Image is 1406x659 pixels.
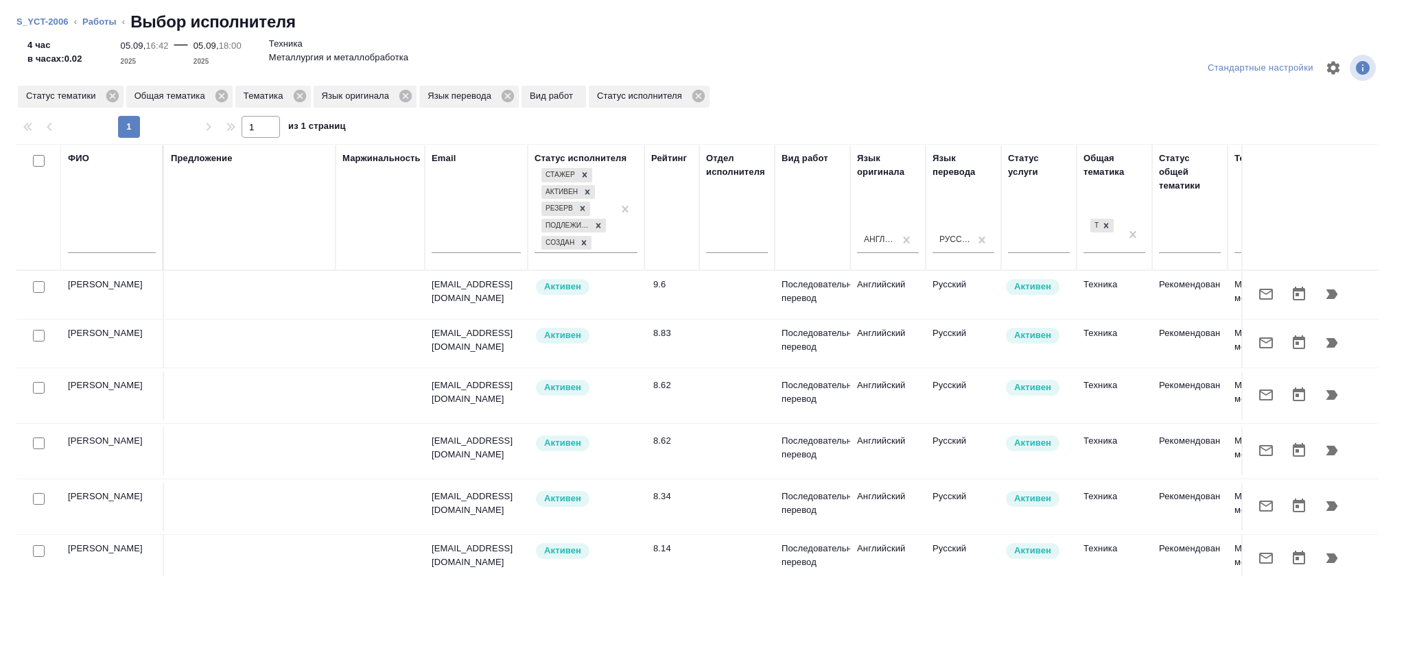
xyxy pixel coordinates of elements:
p: Металлургия и металлобработка [1234,542,1324,569]
div: Статус исполнителя [589,86,710,108]
p: Активен [1014,328,1051,342]
td: Рекомендован [1152,535,1228,583]
input: Выбери исполнителей, чтобы отправить приглашение на работу [33,545,45,557]
p: Металлургия и металлобработка [1234,278,1324,305]
p: Язык оригинала [322,89,395,103]
td: Английский [850,271,926,319]
div: Стажер [541,168,577,182]
p: Активен [544,280,581,293]
input: Выбери исполнителей, чтобы отправить приглашение на работу [33,493,45,505]
p: Металлургия и металлобработка [1234,379,1324,406]
p: 05.09, [121,40,146,51]
div: split button [1204,58,1317,79]
div: Язык оригинала [314,86,417,108]
p: 16:42 [145,40,168,51]
div: Общая тематика [1083,152,1145,179]
a: S_YCT-2006 [16,16,69,27]
p: Активен [1014,381,1051,394]
div: Стажер, Активен, Резерв, Подлежит внедрению, Создан [540,200,591,217]
p: Статус тематики [26,89,101,103]
div: 8.83 [653,326,692,340]
div: Язык оригинала [857,152,919,179]
div: Стажер, Активен, Резерв, Подлежит внедрению, Создан [540,217,607,235]
td: Английский [850,535,926,583]
td: Рекомендован [1152,372,1228,420]
div: Статус общей тематики [1159,152,1221,193]
p: Металлургия и металлобработка [1234,326,1324,354]
div: Рядовой исполнитель: назначай с учетом рейтинга [535,434,637,453]
td: Техника [1077,535,1152,583]
div: Создан [541,236,576,250]
td: Техника [1077,320,1152,368]
td: Русский [926,535,1001,583]
div: Стажер, Активен, Резерв, Подлежит внедрению, Создан [540,184,596,201]
span: Посмотреть информацию [1350,55,1379,81]
div: Рядовой исполнитель: назначай с учетом рейтинга [535,542,637,560]
p: Последовательный перевод [782,542,843,569]
li: ‹ [74,15,77,29]
div: Статус исполнителя [535,152,626,165]
td: [PERSON_NAME] [61,483,164,531]
span: из 1 страниц [288,118,346,138]
td: Русский [926,372,1001,420]
div: Русский [939,234,971,245]
div: Язык перевода [933,152,994,179]
p: Активен [544,492,581,505]
button: Отправить предложение о работе [1250,490,1282,523]
div: Общая тематика [126,86,233,108]
button: Открыть календарь загрузки [1282,278,1315,311]
div: Рядовой исполнитель: назначай с учетом рейтинга [535,490,637,508]
td: Русский [926,320,1001,368]
div: 8.14 [653,542,692,555]
p: Последовательный перевод [782,490,843,517]
button: Продолжить [1315,278,1348,311]
td: Рекомендован [1152,320,1228,368]
div: Отдел исполнителя [706,152,768,179]
div: Рейтинг [651,152,687,165]
p: [EMAIL_ADDRESS][DOMAIN_NAME] [432,278,521,305]
p: Металлургия и металлобработка [1234,434,1324,462]
input: Выбери исполнителей, чтобы отправить приглашение на работу [33,281,45,293]
div: — [174,33,188,69]
nav: breadcrumb [16,11,1390,33]
button: Открыть календарь загрузки [1282,434,1315,467]
td: [PERSON_NAME] [61,427,164,475]
div: Язык перевода [419,86,519,108]
p: Активен [1014,436,1051,450]
h2: Выбор исполнителя [130,11,296,33]
p: [EMAIL_ADDRESS][DOMAIN_NAME] [432,326,521,354]
p: Активен [544,544,581,558]
td: [PERSON_NAME] [61,535,164,583]
div: Стажер, Активен, Резерв, Подлежит внедрению, Создан [540,235,593,252]
td: [PERSON_NAME] [61,372,164,420]
td: Английский [850,320,926,368]
p: Активен [544,381,581,394]
p: Язык перевода [427,89,496,103]
div: 8.62 [653,434,692,448]
td: Техника [1077,483,1152,531]
td: [PERSON_NAME] [61,320,164,368]
div: Маржинальность [342,152,421,165]
td: Техника [1077,372,1152,420]
p: Техника [269,37,303,51]
p: Тематика [244,89,288,103]
div: 9.6 [653,278,692,291]
input: Выбери исполнителей, чтобы отправить приглашение на работу [33,382,45,394]
td: Русский [926,427,1001,475]
p: Активен [1014,492,1051,505]
p: Активен [1014,544,1051,558]
button: Открыть календарь загрузки [1282,542,1315,575]
td: Техника [1077,427,1152,475]
td: Рекомендован [1152,427,1228,475]
button: Продолжить [1315,490,1348,523]
div: ФИО [68,152,89,165]
p: Общая тематика [134,89,210,103]
td: Русский [926,483,1001,531]
div: Тематика [235,86,311,108]
li: ‹ [122,15,125,29]
p: Последовательный перевод [782,326,843,354]
button: Продолжить [1315,326,1348,359]
button: Открыть календарь загрузки [1282,379,1315,411]
p: 05.09, [194,40,219,51]
div: Рядовой исполнитель: назначай с учетом рейтинга [535,379,637,397]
